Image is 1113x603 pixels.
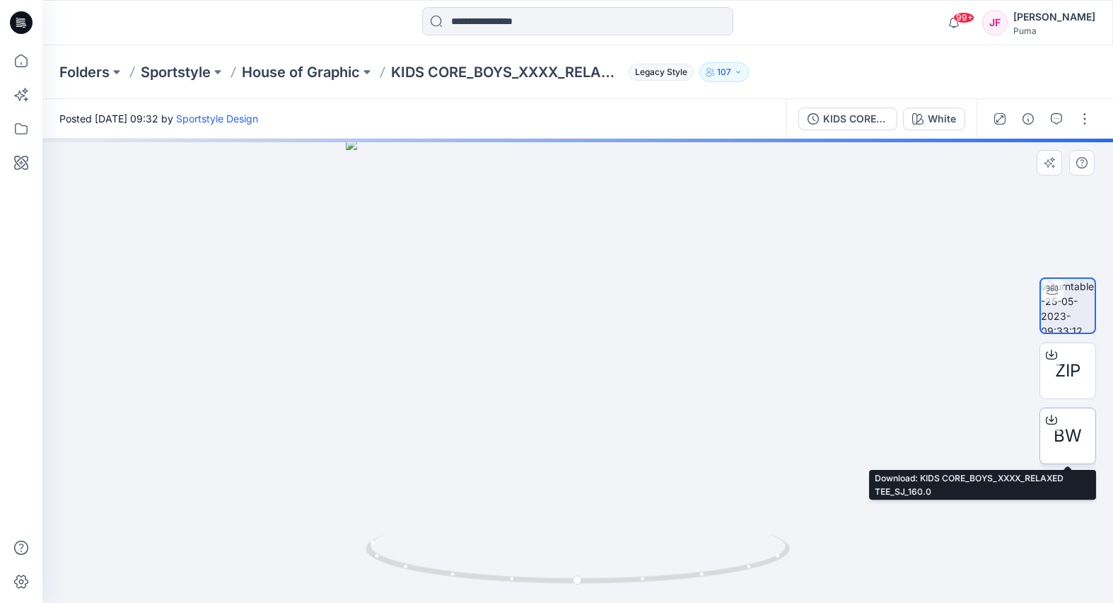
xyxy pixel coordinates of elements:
[982,10,1008,35] div: JF
[1013,25,1095,36] div: Puma
[141,62,211,82] a: Sportstyle
[903,108,965,130] button: White
[823,111,888,127] div: KIDS CORE_BOYS_XXXX_RELAXED TEE_SJ_160.0
[176,113,258,125] a: Sportstyle Design
[242,62,360,82] a: House of Graphic
[798,108,897,130] button: KIDS CORE_BOYS_XXXX_RELAXED TEE_SJ_160.0
[953,12,974,23] span: 99+
[1054,423,1082,449] span: BW
[391,62,623,82] p: KIDS CORE_BOYS_XXXX_RELAXED TEE_SJ_160.0
[699,62,749,82] button: 107
[59,62,110,82] a: Folders
[623,62,694,82] button: Legacy Style
[717,64,731,80] p: 107
[1055,358,1080,384] span: ZIP
[1013,8,1095,25] div: [PERSON_NAME]
[1041,279,1095,333] img: turntable-25-05-2023-09:33:12
[59,111,258,126] span: Posted [DATE] 09:32 by
[629,64,694,81] span: Legacy Style
[928,111,956,127] div: White
[1017,108,1039,130] button: Details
